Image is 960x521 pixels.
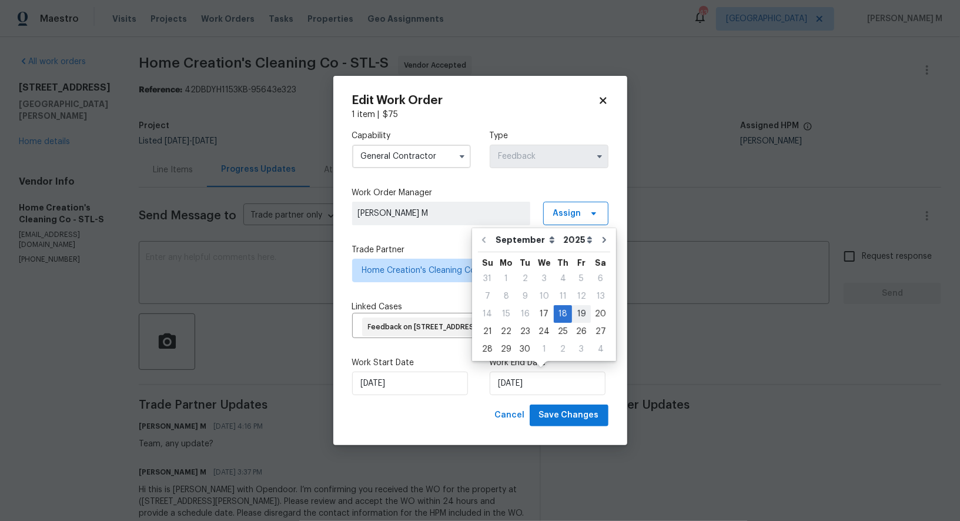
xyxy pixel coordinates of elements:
[497,323,516,340] div: 22
[493,231,560,249] select: Month
[534,288,554,305] div: 10
[478,323,497,340] div: Sun Sep 21 2025
[554,305,572,323] div: Thu Sep 18 2025
[490,130,608,142] label: Type
[475,228,493,252] button: Go to previous month
[591,288,610,305] div: Sat Sep 13 2025
[497,288,516,305] div: 8
[572,340,591,358] div: Fri Oct 03 2025
[534,288,554,305] div: Wed Sep 10 2025
[520,259,530,267] abbr: Tuesday
[554,323,572,340] div: Thu Sep 25 2025
[591,305,610,323] div: Sat Sep 20 2025
[591,341,610,358] div: 4
[352,145,471,168] input: Select...
[352,130,471,142] label: Capability
[534,306,554,322] div: 17
[538,259,551,267] abbr: Wednesday
[497,270,516,287] div: 1
[534,340,554,358] div: Wed Oct 01 2025
[516,341,534,358] div: 30
[352,244,608,256] label: Trade Partner
[554,288,572,305] div: Thu Sep 11 2025
[497,323,516,340] div: Mon Sep 22 2025
[478,323,497,340] div: 21
[572,270,591,288] div: Fri Sep 05 2025
[554,306,572,322] div: 18
[478,305,497,323] div: Sun Sep 14 2025
[591,323,610,340] div: 27
[352,372,468,395] input: M/D/YYYY
[534,270,554,288] div: Wed Sep 03 2025
[560,231,596,249] select: Year
[553,208,581,219] span: Assign
[362,265,581,276] span: Home Creation's Cleaning Co - STL-S
[383,111,399,119] span: $ 75
[490,145,608,168] input: Select...
[530,405,608,426] button: Save Changes
[478,270,497,288] div: Sun Aug 31 2025
[478,341,497,358] div: 28
[482,259,493,267] abbr: Sunday
[591,323,610,340] div: Sat Sep 27 2025
[516,288,534,305] div: 9
[554,341,572,358] div: 2
[554,270,572,287] div: 4
[572,288,591,305] div: Fri Sep 12 2025
[557,259,568,267] abbr: Thursday
[572,288,591,305] div: 12
[497,270,516,288] div: Mon Sep 01 2025
[500,259,513,267] abbr: Monday
[572,323,591,340] div: 26
[591,270,610,288] div: Sat Sep 06 2025
[516,323,534,340] div: 23
[497,288,516,305] div: Mon Sep 08 2025
[352,109,608,121] div: 1 item |
[497,340,516,358] div: Mon Sep 29 2025
[352,357,471,369] label: Work Start Date
[572,323,591,340] div: Fri Sep 26 2025
[497,306,516,322] div: 15
[352,301,403,313] span: Linked Cases
[516,340,534,358] div: Tue Sep 30 2025
[572,270,591,287] div: 5
[478,270,497,287] div: 31
[490,405,530,426] button: Cancel
[554,270,572,288] div: Thu Sep 04 2025
[554,288,572,305] div: 11
[497,341,516,358] div: 29
[534,323,554,340] div: Wed Sep 24 2025
[455,149,469,163] button: Show options
[478,288,497,305] div: Sun Sep 07 2025
[539,408,599,423] span: Save Changes
[478,306,497,322] div: 14
[534,305,554,323] div: Wed Sep 17 2025
[595,259,606,267] abbr: Saturday
[572,341,591,358] div: 3
[358,208,524,219] span: [PERSON_NAME] M
[572,305,591,323] div: Fri Sep 19 2025
[591,270,610,287] div: 6
[352,95,598,106] h2: Edit Work Order
[591,288,610,305] div: 13
[577,259,586,267] abbr: Friday
[362,318,553,336] div: Feedback on [STREET_ADDRESS][PERSON_NAME]
[596,228,613,252] button: Go to next month
[534,270,554,287] div: 3
[554,323,572,340] div: 25
[516,323,534,340] div: Tue Sep 23 2025
[591,306,610,322] div: 20
[352,187,608,199] label: Work Order Manager
[495,408,525,423] span: Cancel
[368,322,543,332] span: Feedback on [STREET_ADDRESS][PERSON_NAME]
[516,288,534,305] div: Tue Sep 09 2025
[534,341,554,358] div: 1
[572,306,591,322] div: 19
[497,305,516,323] div: Mon Sep 15 2025
[478,340,497,358] div: Sun Sep 28 2025
[516,306,534,322] div: 16
[593,149,607,163] button: Show options
[478,288,497,305] div: 7
[534,323,554,340] div: 24
[516,270,534,287] div: 2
